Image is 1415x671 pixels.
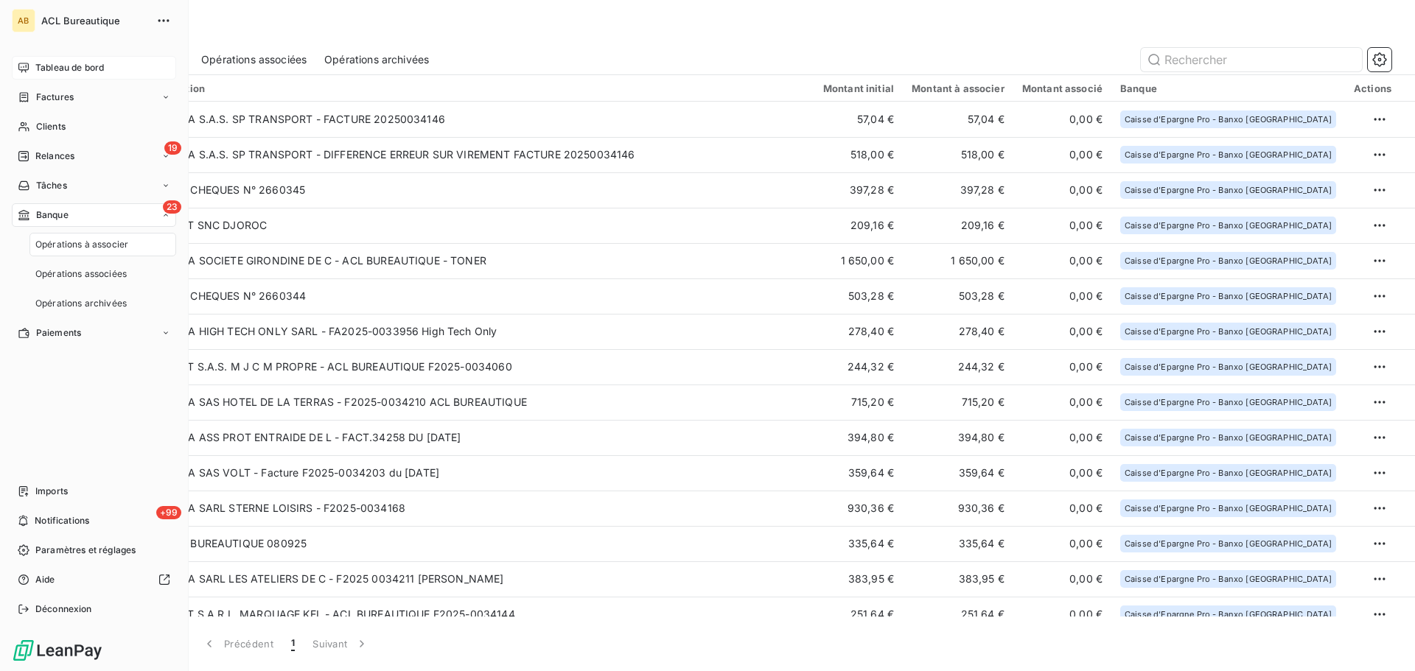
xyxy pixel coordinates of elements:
[814,102,903,137] td: 57,04 €
[1125,327,1332,336] span: Caisse d'Epargne Pro - Banxo [GEOGRAPHIC_DATA]
[1013,526,1111,561] td: 0,00 €
[140,172,814,208] td: REMISE CHEQUES N° 2660345
[35,485,68,498] span: Imports
[1125,221,1332,230] span: Caisse d'Epargne Pro - Banxo [GEOGRAPHIC_DATA]
[814,526,903,561] td: 335,64 €
[903,208,1013,243] td: 209,16 €
[1013,278,1111,314] td: 0,00 €
[35,603,92,616] span: Déconnexion
[35,297,127,310] span: Opérations archivées
[903,384,1013,420] td: 715,20 €
[814,172,903,208] td: 397,28 €
[814,597,903,632] td: 251,64 €
[1125,610,1332,619] span: Caisse d'Epargne Pro - Banxo [GEOGRAPHIC_DATA]
[35,573,55,586] span: Aide
[903,561,1013,597] td: 383,95 €
[1013,137,1111,172] td: 0,00 €
[1013,597,1111,632] td: 0,00 €
[12,568,176,591] a: Aide
[36,179,67,192] span: Tâches
[903,491,1013,526] td: 930,36 €
[140,208,814,243] td: VIR INST SNC DJOROC
[903,102,1013,137] td: 57,04 €
[12,639,103,662] img: Logo LeanPay
[903,349,1013,384] td: 244,32 €
[163,200,181,214] span: 23
[912,82,1005,94] div: Montant à associer
[140,455,814,491] td: VIR SEPA SAS VOLT - Facture F2025-0034203 du [DATE]
[1125,362,1332,371] span: Caisse d'Epargne Pro - Banxo [GEOGRAPHIC_DATA]
[903,278,1013,314] td: 503,28 €
[1125,256,1332,265] span: Caisse d'Epargne Pro - Banxo [GEOGRAPHIC_DATA]
[903,455,1013,491] td: 359,64 €
[36,326,81,340] span: Paiements
[35,61,104,74] span: Tableau de bord
[1125,433,1332,442] span: Caisse d'Epargne Pro - Banxo [GEOGRAPHIC_DATA]
[1013,208,1111,243] td: 0,00 €
[1125,115,1332,124] span: Caisse d'Epargne Pro - Banxo [GEOGRAPHIC_DATA]
[36,208,69,222] span: Banque
[1013,102,1111,137] td: 0,00 €
[814,455,903,491] td: 359,64 €
[149,82,805,94] div: Description
[140,526,814,561] td: CB ACL BUREAUTIQUE 080925
[324,52,429,67] span: Opérations archivées
[35,150,74,163] span: Relances
[1013,420,1111,455] td: 0,00 €
[1354,82,1391,94] div: Actions
[903,137,1013,172] td: 518,00 €
[814,384,903,420] td: 715,20 €
[12,9,35,32] div: AB
[1022,82,1103,94] div: Montant associé
[140,102,814,137] td: VIR SEPA S.A.S. SP TRANSPORT - FACTURE 20250034146
[1365,621,1400,656] iframe: Intercom live chat
[291,636,295,651] span: 1
[35,514,89,527] span: Notifications
[140,491,814,526] td: VIR SEPA SARL STERNE LOISIRS - F2025-0034168
[903,597,1013,632] td: 251,64 €
[1013,243,1111,278] td: 0,00 €
[1013,561,1111,597] td: 0,00 €
[156,506,181,519] span: +99
[1013,491,1111,526] td: 0,00 €
[140,314,814,349] td: VIR SEPA HIGH TECH ONLY SARL - FA2025-0033956 High Tech Only
[1013,455,1111,491] td: 0,00 €
[814,314,903,349] td: 278,40 €
[814,491,903,526] td: 930,36 €
[35,544,136,557] span: Paramètres et réglages
[35,238,128,251] span: Opérations à associer
[1125,292,1332,301] span: Caisse d'Epargne Pro - Banxo [GEOGRAPHIC_DATA]
[140,597,814,632] td: VIR INST S.A.R.L. MARQUAGE KEL - ACL BUREAUTIQUE F2025-0034144
[903,243,1013,278] td: 1 650,00 €
[903,172,1013,208] td: 397,28 €
[1013,384,1111,420] td: 0,00 €
[1120,82,1336,94] div: Banque
[814,561,903,597] td: 383,95 €
[193,628,282,659] button: Précédent
[1125,186,1332,194] span: Caisse d'Epargne Pro - Banxo [GEOGRAPHIC_DATA]
[140,349,814,384] td: VIR INST S.A.S. M J C M PROPRE - ACL BUREAUTIQUE F2025-0034060
[41,15,147,27] span: ACL Bureautique
[140,137,814,172] td: VIR SEPA S.A.S. SP TRANSPORT - DIFFERENCE ERREUR SUR VIREMENT FACTURE 20250034146
[1013,172,1111,208] td: 0,00 €
[814,137,903,172] td: 518,00 €
[140,384,814,420] td: VIR SEPA SAS HOTEL DE LA TERRAS - F2025-0034210 ACL BUREAUTIQUE
[1125,539,1332,548] span: Caisse d'Epargne Pro - Banxo [GEOGRAPHIC_DATA]
[304,628,378,659] button: Suivant
[814,278,903,314] td: 503,28 €
[903,420,1013,455] td: 394,80 €
[823,82,894,94] div: Montant initial
[1125,575,1332,583] span: Caisse d'Epargne Pro - Banxo [GEOGRAPHIC_DATA]
[814,243,903,278] td: 1 650,00 €
[814,420,903,455] td: 394,80 €
[164,141,181,155] span: 19
[814,349,903,384] td: 244,32 €
[903,526,1013,561] td: 335,64 €
[36,91,74,104] span: Factures
[1125,468,1332,477] span: Caisse d'Epargne Pro - Banxo [GEOGRAPHIC_DATA]
[903,314,1013,349] td: 278,40 €
[36,120,66,133] span: Clients
[814,208,903,243] td: 209,16 €
[1013,349,1111,384] td: 0,00 €
[140,420,814,455] td: VIR SEPA ASS PROT ENTRAIDE DE L - FACT.34258 DU [DATE]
